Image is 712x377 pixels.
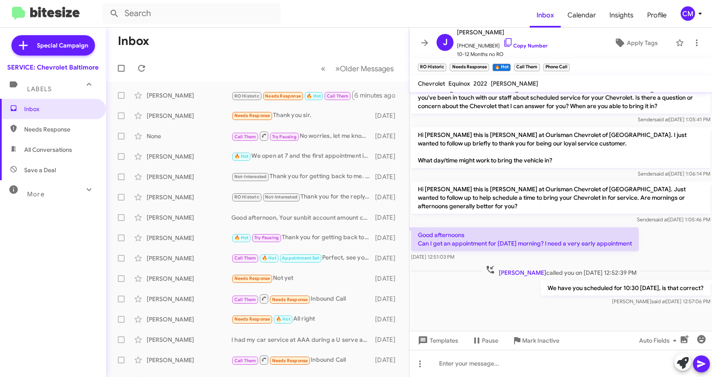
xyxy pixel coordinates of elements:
span: [PHONE_NUMBER] [457,37,548,50]
span: Calendar [561,3,603,28]
div: [PERSON_NAME] [147,356,231,364]
span: [PERSON_NAME] [DATE] 12:57:06 PM [612,298,710,304]
span: All Conversations [24,145,72,154]
span: 🔥 Hot [306,93,321,99]
small: Needs Response [450,64,489,71]
span: 2022 [473,80,487,87]
div: [PERSON_NAME] [147,91,231,100]
div: Thank you for getting back to me. I will update my records. [231,172,374,182]
span: Templates [416,333,458,348]
div: No worries, let me know when we can help. [231,131,374,141]
span: Pause [482,333,498,348]
div: Not yet [231,274,374,283]
span: Apply Tags [627,35,658,50]
div: [DATE] [374,213,402,222]
span: Call Them [234,358,256,363]
div: [DATE] [374,315,402,324]
div: [PERSON_NAME] [147,234,231,242]
span: RO Historic [234,93,259,99]
span: said at [654,170,669,177]
span: Special Campaign [37,41,88,50]
button: Mark Inactive [505,333,566,348]
p: Hi [PERSON_NAME] this is [PERSON_NAME] at Ourisman Chevrolet of [GEOGRAPHIC_DATA]. I saw you've b... [411,81,710,114]
span: Auto Fields [639,333,680,348]
div: [PERSON_NAME] [147,152,231,161]
span: 10-12 Months no RO [457,50,548,59]
div: [DATE] [374,335,402,344]
span: Appointment Set [282,255,319,261]
span: « [321,63,325,74]
a: Insights [603,3,640,28]
span: Needs Response [272,358,308,363]
div: [DATE] [374,274,402,283]
span: 🔥 Hot [234,154,249,159]
a: Copy Number [503,42,548,49]
div: SERVICE: Chevrolet Baltimore [7,63,99,72]
div: [DATE] [374,193,402,201]
span: Not-Interested [234,174,267,179]
div: [PERSON_NAME] [147,254,231,263]
div: Perfect, see you then. [231,253,374,263]
span: Needs Response [24,125,96,134]
span: Inbox [24,105,96,113]
div: [DATE] [374,356,402,364]
nav: Page navigation example [316,60,399,77]
span: 🔥 Hot [234,235,249,240]
span: 🔥 Hot [276,316,290,322]
span: [PERSON_NAME] [457,27,548,37]
span: 🔥 Hot [262,255,276,261]
div: [DATE] [374,152,402,161]
span: Equinox [448,80,470,87]
div: [DATE] [374,234,402,242]
small: Phone Call [543,64,570,71]
div: [PERSON_NAME] [147,295,231,303]
span: Sender [DATE] 1:06:14 PM [638,170,710,177]
div: Thank you sir. [231,111,374,120]
a: Inbox [530,3,561,28]
span: Mark Inactive [522,333,559,348]
button: Templates [409,333,465,348]
span: Try Pausing [272,134,297,140]
span: Needs Response [234,276,270,281]
div: [PERSON_NAME] [147,173,231,181]
div: Thank you for getting back to me. I will update my records. [231,233,374,243]
small: RO Historic [418,64,446,71]
span: More [27,190,44,198]
div: [PERSON_NAME] [147,315,231,324]
a: Special Campaign [11,35,95,56]
div: I had my car service at AAA during a U serve annual state inspection. Thanks for checking in [PER... [231,335,374,344]
span: Chevrolet [418,80,445,87]
div: We open at 7 and the first appointment is 730 [231,151,374,161]
p: Hi [PERSON_NAME] this is [PERSON_NAME] at Ourisman Chevrolet of [GEOGRAPHIC_DATA]. Just wanted to... [411,182,710,214]
div: Inbound Call [231,355,374,365]
span: Labels [27,85,52,93]
button: Apply Tags [600,35,671,50]
button: Auto Fields [632,333,687,348]
div: [DATE] [374,295,402,303]
span: said at [654,116,669,123]
div: Good afternoon, Your sunbit account amount can vary from week to week. We can send you a link and... [231,213,374,222]
span: [PERSON_NAME] [491,80,538,87]
p: Good afternoons Can I get an appointment for [DATE] morning? l need a very early appointment [411,227,639,251]
span: said at [654,216,668,223]
div: [PERSON_NAME] [147,274,231,283]
div: Inbound Call [231,293,374,304]
button: CM [673,6,703,21]
span: Sender [DATE] 1:05:46 PM [637,216,710,223]
span: Call Them [234,134,256,140]
p: We have you scheduled for 10:30 [DATE], is that correct? [541,280,710,296]
div: None [147,132,231,140]
span: Call Them [234,255,256,261]
span: Call Them [327,93,349,99]
p: Hi [PERSON_NAME] this is [PERSON_NAME] at Ourisman Chevrolet of [GEOGRAPHIC_DATA]. I just wanted ... [411,127,710,168]
span: Needs Response [265,93,301,99]
button: Next [330,60,399,77]
div: All right [231,314,374,324]
h1: Inbox [118,34,149,48]
div: [DATE] [374,112,402,120]
span: J [443,36,448,49]
span: Sender [DATE] 1:05:41 PM [638,116,710,123]
span: Save a Deal [24,166,56,174]
div: [DATE] [374,254,402,263]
